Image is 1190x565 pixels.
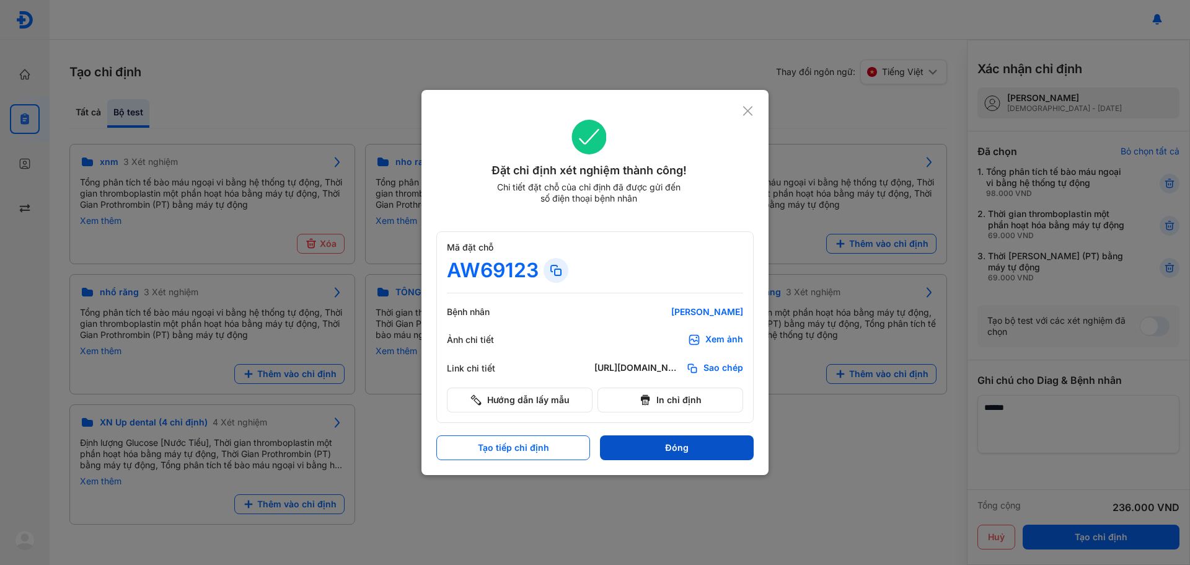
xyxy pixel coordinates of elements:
div: Ảnh chi tiết [447,334,521,345]
div: Bệnh nhân [447,306,521,318]
div: Xem ảnh [705,334,743,346]
div: Đặt chỉ định xét nghiệm thành công! [436,162,742,179]
button: In chỉ định [597,388,743,412]
div: Link chi tiết [447,363,521,374]
button: Đóng [600,435,754,460]
button: Hướng dẫn lấy mẫu [447,388,593,412]
div: [URL][DOMAIN_NAME] [594,362,681,375]
div: [PERSON_NAME] [594,306,743,318]
span: Sao chép [703,362,743,375]
div: AW69123 [447,258,539,283]
button: Tạo tiếp chỉ định [436,435,590,460]
div: Mã đặt chỗ [447,242,743,253]
div: Chi tiết đặt chỗ của chỉ định đã được gửi đến số điện thoại bệnh nhân [491,182,686,204]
